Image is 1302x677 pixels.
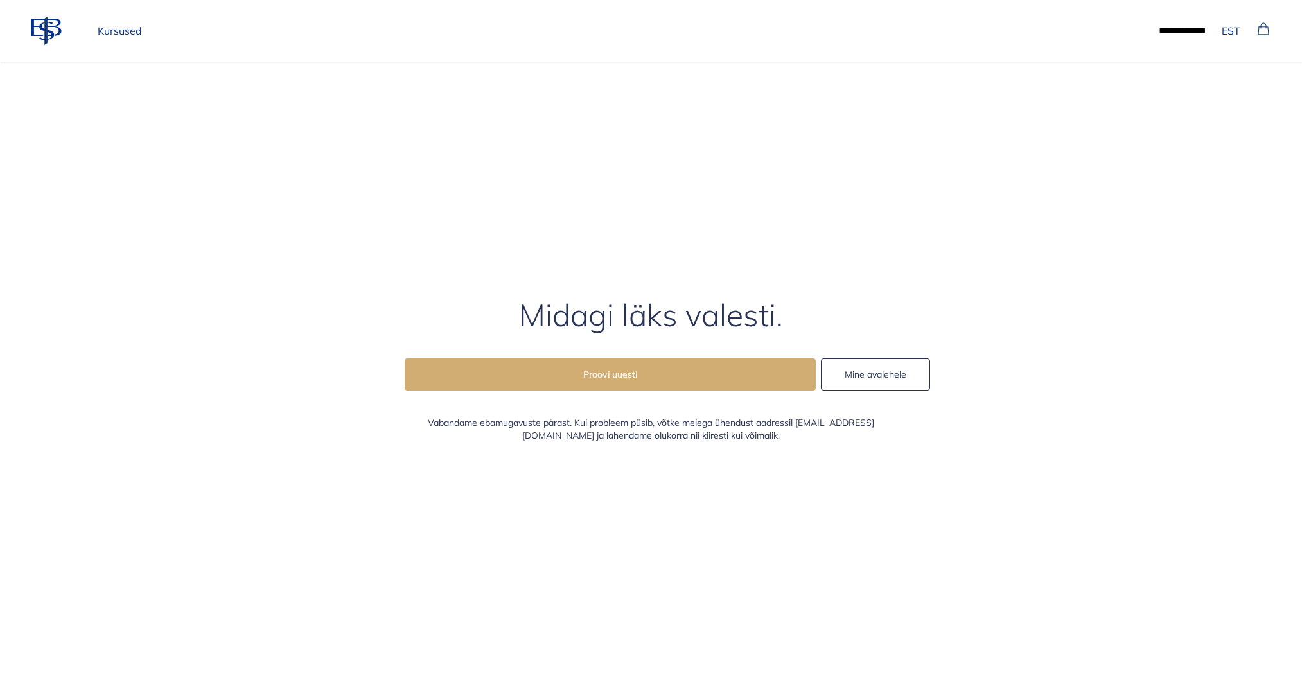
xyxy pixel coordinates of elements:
button: Mine avalehele [821,358,930,391]
h2: Midagi läks valesti. [405,297,898,333]
button: Proovi uuesti [405,358,816,391]
a: Kursused [92,18,147,44]
a: Mine avalehele [821,358,898,391]
p: Vabandame ebamugavuste pärast. Kui probleem püsib, võtke meiega ühendust aadressil [EMAIL_ADDRESS... [405,416,898,442]
button: EST [1217,18,1245,44]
